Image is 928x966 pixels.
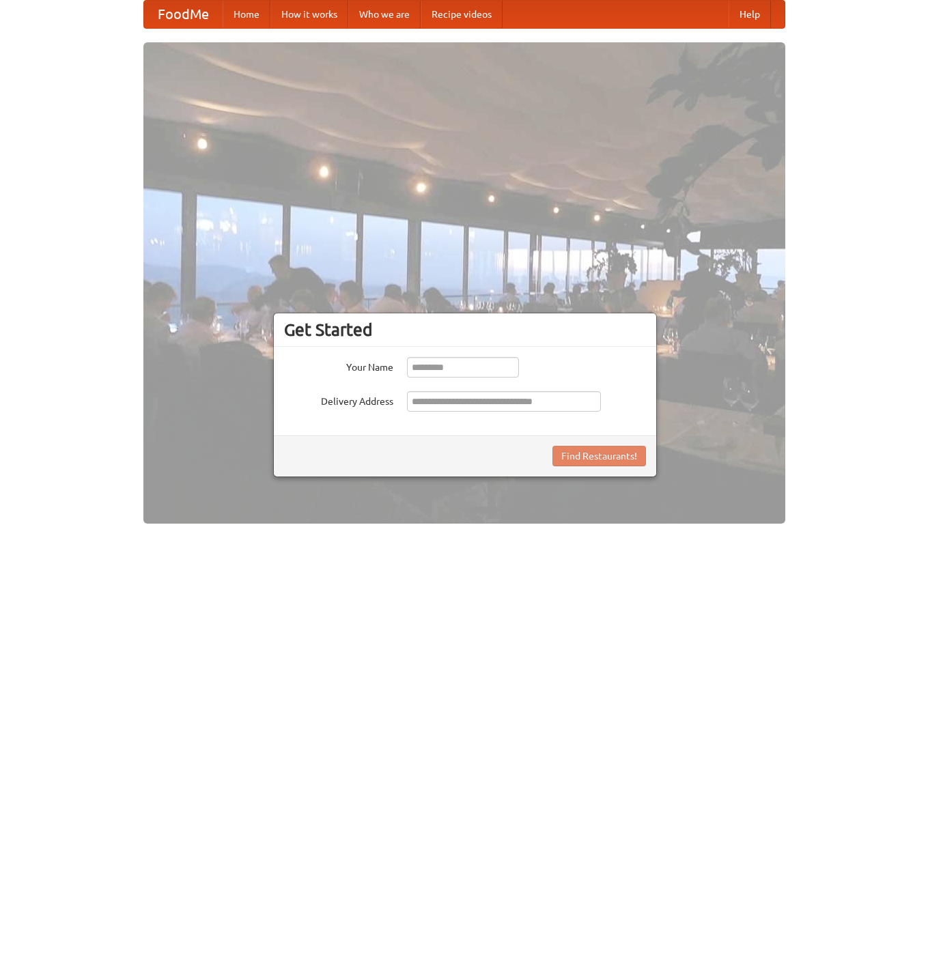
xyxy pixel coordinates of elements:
[348,1,421,28] a: Who we are
[223,1,270,28] a: Home
[284,391,393,408] label: Delivery Address
[729,1,771,28] a: Help
[284,319,646,340] h3: Get Started
[270,1,348,28] a: How it works
[284,357,393,374] label: Your Name
[552,446,646,466] button: Find Restaurants!
[421,1,503,28] a: Recipe videos
[144,1,223,28] a: FoodMe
